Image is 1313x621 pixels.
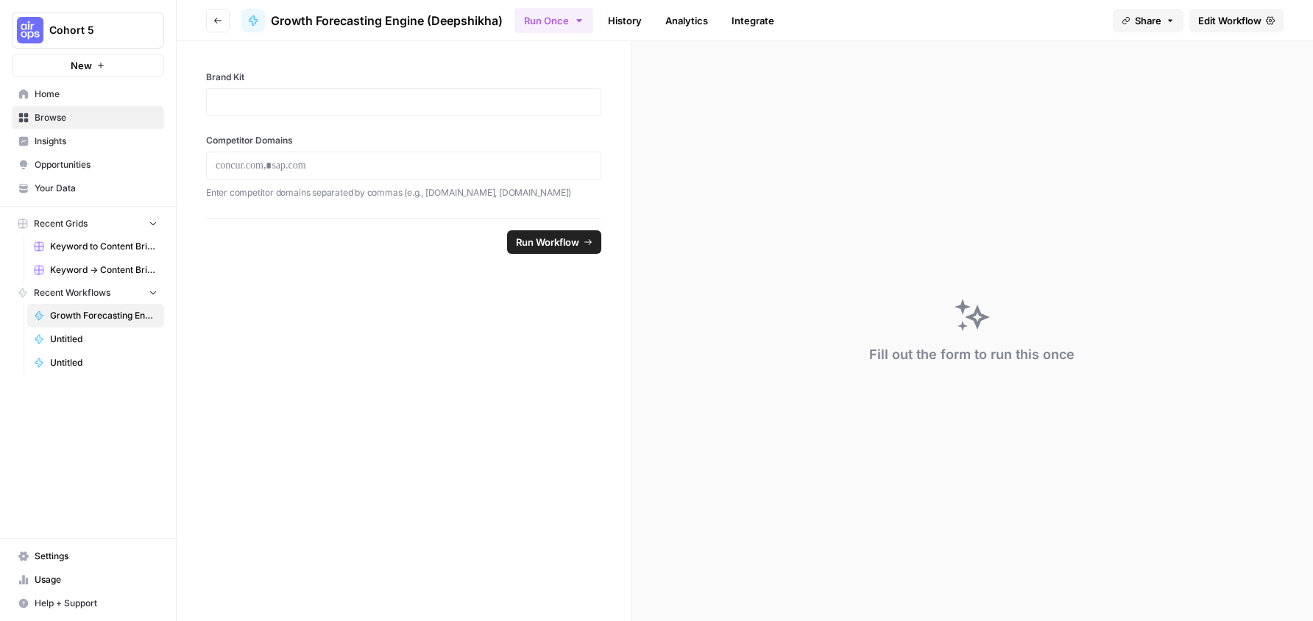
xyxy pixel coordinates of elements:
a: Growth Forecasting Engine (Deepshikha) [241,9,503,32]
a: Edit Workflow [1189,9,1284,32]
a: Insights [12,129,164,153]
p: Enter competitor domains separated by commas (e.g., [DOMAIN_NAME], [DOMAIN_NAME]) [206,185,601,200]
a: Untitled [27,351,164,375]
div: Fill out the form to run this once [869,344,1075,365]
a: Opportunities [12,153,164,177]
button: Run Once [514,8,593,33]
label: Brand Kit [206,71,601,84]
button: Run Workflow [507,230,601,254]
button: Share [1113,9,1183,32]
span: New [71,58,92,73]
span: Untitled [50,356,158,369]
a: Home [12,82,164,106]
span: Share [1135,13,1161,28]
a: Keyword -> Content Brief -> Article [27,258,164,282]
span: Home [35,88,158,101]
span: Opportunities [35,158,158,171]
a: Keyword to Content Brief to Article [AirOps Builders] [27,235,164,258]
span: Insights [35,135,158,148]
a: Your Data [12,177,164,200]
a: Integrate [723,9,783,32]
label: Competitor Domains [206,134,601,147]
button: Workspace: Cohort 5 [12,12,164,49]
span: Keyword to Content Brief to Article [AirOps Builders] [50,240,158,253]
button: New [12,54,164,77]
a: Growth Forecasting Engine (Deepshikha) [27,304,164,327]
span: Usage [35,573,158,586]
button: Recent Grids [12,213,164,235]
img: Cohort 5 Logo [17,17,43,43]
button: Help + Support [12,592,164,615]
a: Browse [12,106,164,129]
span: Growth Forecasting Engine (Deepshikha) [50,309,158,322]
span: Edit Workflow [1198,13,1261,28]
a: Analytics [656,9,717,32]
a: Settings [12,544,164,568]
a: Untitled [27,327,164,351]
span: Cohort 5 [49,23,138,38]
span: Growth Forecasting Engine (Deepshikha) [271,12,503,29]
a: Usage [12,568,164,592]
span: Keyword -> Content Brief -> Article [50,263,158,277]
span: Recent Grids [34,217,88,230]
span: Help + Support [35,597,158,610]
span: Settings [35,550,158,563]
span: Recent Workflows [34,286,110,299]
span: Untitled [50,333,158,346]
span: Run Workflow [516,235,579,249]
button: Recent Workflows [12,282,164,304]
span: Browse [35,111,158,124]
a: History [599,9,651,32]
span: Your Data [35,182,158,195]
